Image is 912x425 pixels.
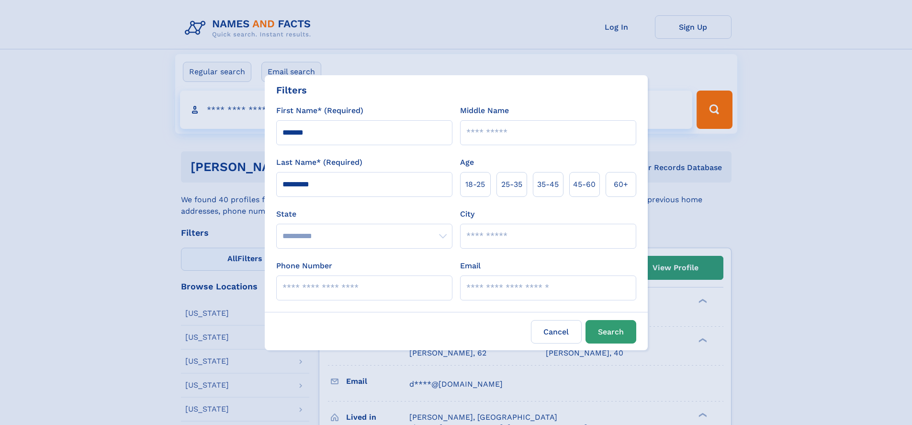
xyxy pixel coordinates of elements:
label: Age [460,157,474,168]
span: 18‑25 [465,179,485,190]
label: Last Name* (Required) [276,157,362,168]
label: Phone Number [276,260,332,272]
span: 60+ [614,179,628,190]
span: 35‑45 [537,179,559,190]
label: Email [460,260,481,272]
button: Search [585,320,636,344]
label: City [460,208,474,220]
label: Middle Name [460,105,509,116]
div: Filters [276,83,307,97]
label: First Name* (Required) [276,105,363,116]
label: State [276,208,452,220]
span: 45‑60 [573,179,596,190]
label: Cancel [531,320,582,344]
span: 25‑35 [501,179,522,190]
